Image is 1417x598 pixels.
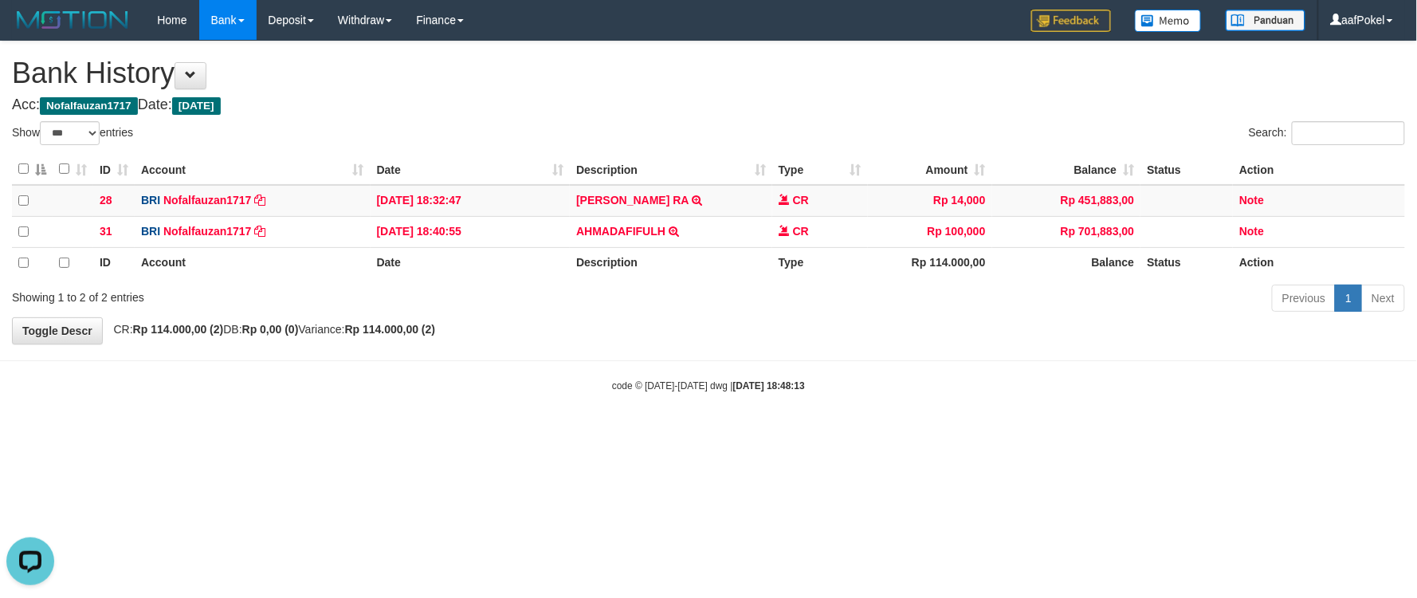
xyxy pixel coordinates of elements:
[135,247,371,278] th: Account
[793,225,809,238] span: CR
[345,323,436,336] strong: Rp 114.000,00 (2)
[992,185,1141,217] td: Rp 451,883,00
[12,8,133,32] img: MOTION_logo.png
[1361,285,1405,312] a: Next
[12,97,1405,113] h4: Acc: Date:
[163,225,251,238] a: Nofalfauzan1717
[12,57,1405,89] h1: Bank History
[1249,121,1405,145] label: Search:
[868,216,992,247] td: Rp 100,000
[93,247,135,278] th: ID
[570,154,772,185] th: Description: activate to sort column ascending
[6,6,54,54] button: Open LiveChat chat widget
[254,194,265,207] a: Copy Nofalfauzan1717 to clipboard
[12,283,579,305] div: Showing 1 to 2 of 2 entries
[254,225,265,238] a: Copy Nofalfauzan1717 to clipboard
[100,194,112,207] span: 28
[576,194,689,207] a: [PERSON_NAME] RA
[772,154,868,185] th: Type: activate to sort column ascending
[612,380,805,391] small: code © [DATE]-[DATE] dwg |
[992,247,1141,278] th: Balance
[1233,154,1405,185] th: Action
[992,216,1141,247] td: Rp 701,883,00
[1226,10,1305,31] img: panduan.png
[371,216,571,247] td: [DATE] 18:40:55
[1239,225,1264,238] a: Note
[868,154,992,185] th: Amount: activate to sort column ascending
[100,225,112,238] span: 31
[1233,247,1405,278] th: Action
[40,121,100,145] select: Showentries
[93,154,135,185] th: ID: activate to sort column ascending
[576,225,665,238] a: AHMADAFIFULH
[772,247,868,278] th: Type
[141,194,160,207] span: BRI
[40,97,138,115] span: Nofalfauzan1717
[141,225,160,238] span: BRI
[53,154,93,185] th: : activate to sort column ascending
[570,247,772,278] th: Description
[106,323,436,336] span: CR: DB: Variance:
[1140,154,1233,185] th: Status
[733,380,805,391] strong: [DATE] 18:48:13
[793,194,809,207] span: CR
[868,247,992,278] th: Rp 114.000,00
[1292,121,1405,145] input: Search:
[1135,10,1202,32] img: Button%20Memo.svg
[163,194,251,207] a: Nofalfauzan1717
[1031,10,1111,32] img: Feedback.jpg
[868,185,992,217] td: Rp 14,000
[371,247,571,278] th: Date
[133,323,224,336] strong: Rp 114.000,00 (2)
[1335,285,1362,312] a: 1
[172,97,221,115] span: [DATE]
[1272,285,1336,312] a: Previous
[135,154,371,185] th: Account: activate to sort column ascending
[12,317,103,344] a: Toggle Descr
[992,154,1141,185] th: Balance: activate to sort column ascending
[371,154,571,185] th: Date: activate to sort column ascending
[12,121,133,145] label: Show entries
[242,323,299,336] strong: Rp 0,00 (0)
[371,185,571,217] td: [DATE] 18:32:47
[1140,247,1233,278] th: Status
[12,154,53,185] th: : activate to sort column descending
[1239,194,1264,207] a: Note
